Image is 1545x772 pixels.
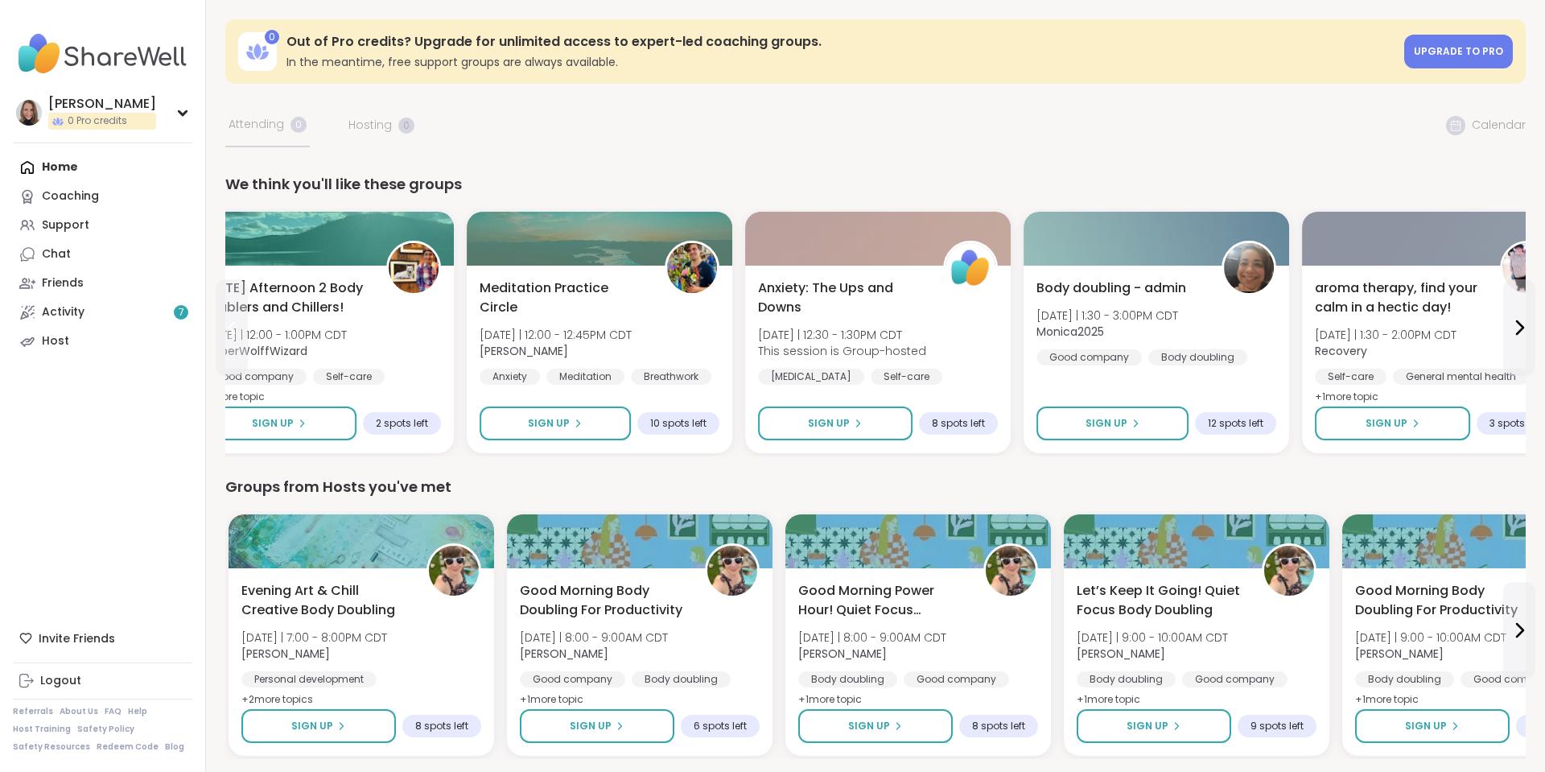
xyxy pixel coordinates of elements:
h3: In the meantime, free support groups are always available. [286,54,1395,70]
div: Groups from Hosts you've met [225,476,1526,498]
img: Adrienne_QueenOfTheDawn [429,546,479,596]
b: [PERSON_NAME] [520,646,608,662]
span: [DATE] | 1:30 - 3:00PM CDT [1036,308,1178,324]
a: Host Training [13,724,71,735]
a: Blog [165,741,184,753]
span: [DATE] | 7:00 - 8:00PM CDT [241,630,387,646]
span: Sign Up [291,719,333,733]
span: [DATE] | 8:00 - 9:00AM CDT [798,630,946,646]
span: Sign Up [1086,416,1127,431]
button: Sign Up [241,709,396,743]
span: 10 spots left [650,417,707,430]
span: Sign Up [528,416,570,431]
div: 0 [265,30,279,44]
span: 2 spots left [376,417,428,430]
span: Meditation Practice Circle [480,279,647,317]
div: Chat [42,246,71,262]
span: Sign Up [570,719,612,733]
button: Sign Up [1036,407,1189,440]
img: Nicholas [667,243,717,293]
div: Logout [40,673,81,689]
img: ShareWell [946,243,995,293]
span: [DATE] | 8:00 - 9:00AM CDT [520,630,668,646]
button: Sign Up [201,407,356,440]
a: Support [13,211,192,240]
span: Body doubling - admin [1036,279,1186,298]
div: Good company [1036,349,1142,365]
span: Sign Up [848,719,890,733]
span: 7 [179,306,184,320]
a: Referrals [13,706,53,717]
img: danimayer [16,100,42,126]
span: Good Morning Power Hour! Quiet Focus Session [798,581,966,620]
span: Good Morning Body Doubling For Productivity [520,581,687,620]
b: [PERSON_NAME] [1077,646,1165,662]
a: FAQ [105,706,122,717]
span: [DATE] | 12:00 - 12:45PM CDT [480,327,632,343]
div: Self-care [871,369,942,385]
span: Anxiety: The Ups and Downs [758,279,925,317]
img: Adrienne_QueenOfTheDawn [986,546,1036,596]
a: Logout [13,667,192,696]
div: Anxiety [480,369,540,385]
a: Friends [13,269,192,298]
button: Sign Up [480,407,631,440]
span: Let’s Keep It Going! Quiet Focus Body Doubling [1077,581,1244,620]
span: [DATE] Afternoon 2 Body Doublers and Chillers! [201,279,369,317]
div: Self-care [313,369,385,385]
b: Monica2025 [1036,324,1104,340]
div: Personal development [241,671,377,687]
a: Host [13,327,192,356]
a: Chat [13,240,192,269]
div: Invite Friends [13,624,192,653]
span: 6 spots left [694,720,747,733]
button: Sign Up [1077,709,1231,743]
div: Body doubling [632,671,731,687]
div: Host [42,333,69,349]
a: About Us [60,706,98,717]
span: [DATE] | 9:00 - 10:00AM CDT [1077,630,1228,646]
b: [PERSON_NAME] [480,343,568,359]
div: Meditation [546,369,624,385]
button: Sign Up [758,407,913,440]
a: Redeem Code [97,741,159,753]
button: Sign Up [520,709,674,743]
div: Support [42,217,89,233]
a: Coaching [13,182,192,211]
div: Friends [42,275,84,291]
b: [PERSON_NAME] [241,646,330,662]
div: [PERSON_NAME] [48,95,156,113]
a: Activity7 [13,298,192,327]
div: Breathwork [631,369,711,385]
div: Coaching [42,188,99,204]
span: This session is Group-hosted [758,343,926,359]
img: Adrienne_QueenOfTheDawn [707,546,757,596]
img: ShareWell Nav Logo [13,26,192,82]
div: Body doubling [798,671,897,687]
div: Activity [42,304,84,320]
span: Evening Art & Chill Creative Body Doubling [241,581,409,620]
span: Sign Up [808,416,850,431]
div: Good company [520,671,625,687]
button: Sign Up [798,709,953,743]
div: We think you'll like these groups [225,173,1526,196]
span: Sign Up [252,416,294,431]
b: [PERSON_NAME] [798,646,887,662]
div: Body doubling [1077,671,1176,687]
span: 8 spots left [932,417,985,430]
a: Safety Resources [13,741,90,753]
div: [MEDICAL_DATA] [758,369,864,385]
span: 8 spots left [972,720,1025,733]
span: [DATE] | 12:30 - 1:30PM CDT [758,327,926,343]
a: Help [128,706,147,717]
span: 8 spots left [415,720,468,733]
div: Good company [904,671,1009,687]
span: 0 Pro credits [68,114,127,128]
b: AmberWolffWizard [201,343,307,359]
div: Good company [201,369,307,385]
img: AmberWolffWizard [389,243,439,293]
a: Safety Policy [77,724,134,735]
span: [DATE] | 12:00 - 1:00PM CDT [201,327,347,343]
h3: Out of Pro credits? Upgrade for unlimited access to expert-led coaching groups. [286,33,1395,51]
